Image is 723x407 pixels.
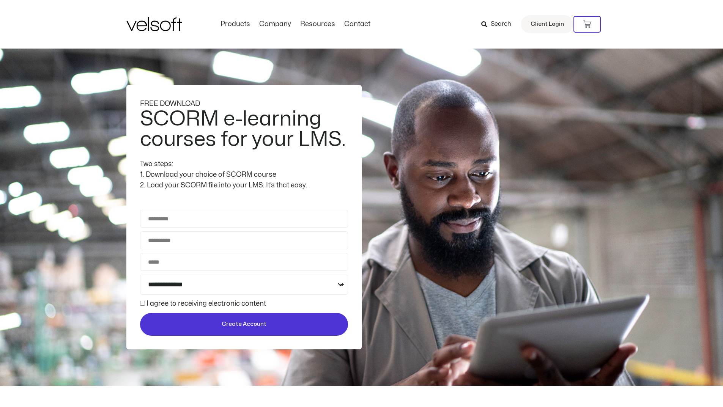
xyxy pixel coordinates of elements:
div: 1. Download your choice of SCORM course [140,170,348,180]
span: Search [491,19,511,29]
a: Search [481,18,517,31]
a: ContactMenu Toggle [340,20,375,28]
h2: SCORM e-learning courses for your LMS. [140,109,346,150]
nav: Menu [216,20,375,28]
span: Client Login [531,19,564,29]
div: 2. Load your SCORM file into your LMS. It’s that easy. [140,180,348,191]
div: FREE DOWNLOAD [140,99,348,109]
a: ResourcesMenu Toggle [296,20,340,28]
label: I agree to receiving electronic content [146,300,266,307]
a: Client Login [521,15,573,33]
div: Two steps: [140,159,348,170]
button: Create Account [140,313,348,336]
a: CompanyMenu Toggle [255,20,296,28]
span: Create Account [222,320,266,329]
a: ProductsMenu Toggle [216,20,255,28]
img: Velsoft Training Materials [126,17,182,31]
